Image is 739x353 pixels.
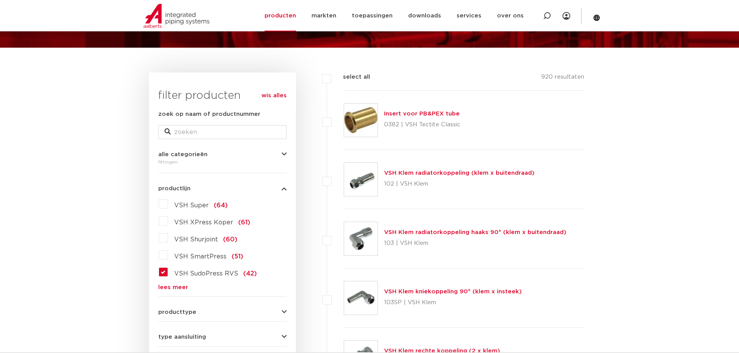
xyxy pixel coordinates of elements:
a: wis alles [261,91,287,100]
button: alle categorieën [158,152,287,157]
a: lees meer [158,284,287,290]
button: productlijn [158,186,287,191]
img: Thumbnail for VSH Klem kniekoppeling 90° (klem x insteek) [344,281,377,315]
span: alle categorieën [158,152,208,157]
a: VSH Klem kniekoppeling 90° (klem x insteek) [384,289,522,294]
img: Thumbnail for Insert voor PB&PEX tube [344,103,377,137]
p: 103SP | VSH Klem [384,296,522,309]
span: VSH SudoPress RVS [174,270,238,277]
label: zoek op naam of productnummer [158,110,260,119]
span: VSH SmartPress [174,253,227,260]
span: (42) [243,270,257,277]
div: fittingen [158,157,287,167]
input: zoeken [158,125,287,139]
a: VSH Klem radiatorkoppeling (klem x buitendraad) [384,170,535,176]
img: Thumbnail for VSH Klem radiatorkoppeling (klem x buitendraad) [344,163,377,196]
span: (60) [223,236,237,243]
p: 0382 | VSH Tectite Classic [384,119,460,131]
span: productlijn [158,186,190,191]
span: (51) [232,253,243,260]
a: VSH Klem radiatorkoppeling haaks 90° (klem x buitendraad) [384,229,566,235]
h3: filter producten [158,88,287,103]
span: VSH Shurjoint [174,236,218,243]
span: producttype [158,309,196,315]
p: 102 | VSH Klem [384,178,535,190]
label: select all [331,72,370,82]
p: 103 | VSH Klem [384,237,566,250]
span: VSH XPress Koper [174,219,233,226]
span: type aansluiting [158,334,206,340]
p: 920 resultaten [541,72,584,84]
button: producttype [158,309,287,315]
button: type aansluiting [158,334,287,340]
span: (64) [214,202,228,208]
span: VSH Super [174,202,209,208]
span: (61) [238,219,250,226]
img: Thumbnail for VSH Klem radiatorkoppeling haaks 90° (klem x buitendraad) [344,222,377,255]
a: Insert voor PB&PEX tube [384,111,460,117]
